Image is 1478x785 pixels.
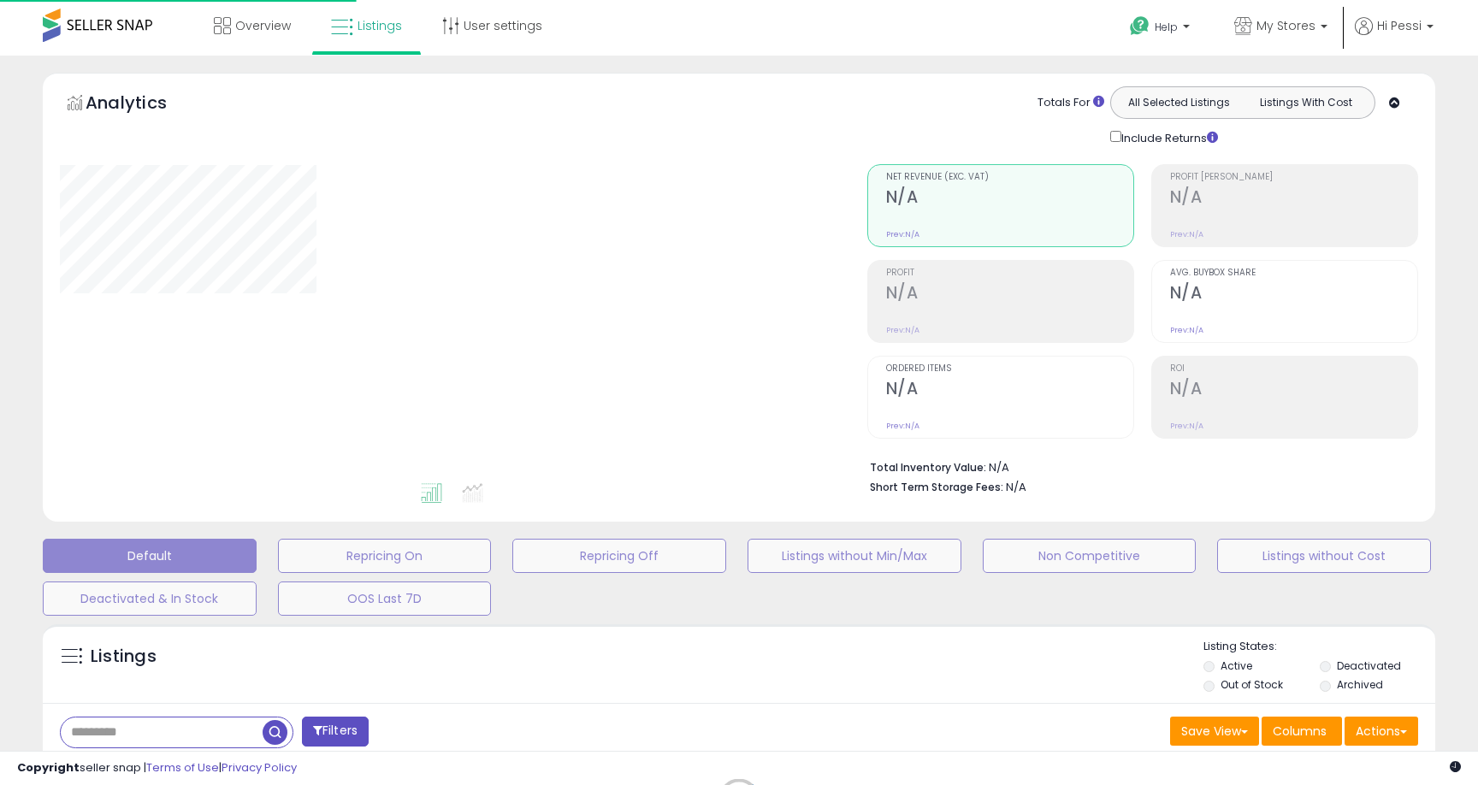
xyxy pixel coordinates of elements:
button: All Selected Listings [1115,91,1243,114]
span: Overview [235,17,291,34]
small: Prev: N/A [1170,325,1203,335]
small: Prev: N/A [886,421,919,431]
span: Hi Pessi [1377,17,1422,34]
li: N/A [870,456,1405,476]
h2: N/A [886,283,1133,306]
button: Listings without Min/Max [748,539,961,573]
small: Prev: N/A [1170,421,1203,431]
h5: Analytics [86,91,200,119]
button: Listings With Cost [1242,91,1369,114]
small: Prev: N/A [1170,229,1203,239]
button: Non Competitive [983,539,1197,573]
h2: N/A [886,187,1133,210]
span: My Stores [1256,17,1315,34]
span: N/A [1006,479,1026,495]
div: Include Returns [1097,127,1239,147]
span: Profit [PERSON_NAME] [1170,173,1417,182]
button: Default [43,539,257,573]
i: Get Help [1129,15,1150,37]
h2: N/A [1170,379,1417,402]
span: Profit [886,269,1133,278]
span: Net Revenue (Exc. VAT) [886,173,1133,182]
b: Total Inventory Value: [870,460,986,475]
div: Totals For [1038,95,1104,111]
button: Deactivated & In Stock [43,581,257,616]
a: Help [1116,3,1207,56]
button: Listings without Cost [1217,539,1431,573]
button: Repricing On [278,539,492,573]
span: Ordered Items [886,364,1133,374]
span: ROI [1170,364,1417,374]
h2: N/A [886,379,1133,402]
h2: N/A [1170,283,1417,306]
span: Help [1155,20,1178,34]
div: seller snap | | [17,760,297,776]
b: Short Term Storage Fees: [870,480,1003,494]
small: Prev: N/A [886,229,919,239]
button: OOS Last 7D [278,581,492,616]
small: Prev: N/A [886,325,919,335]
span: Listings [358,17,402,34]
h2: N/A [1170,187,1417,210]
button: Repricing Off [512,539,726,573]
strong: Copyright [17,759,80,776]
a: Hi Pessi [1355,17,1434,56]
span: Avg. Buybox Share [1170,269,1417,278]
